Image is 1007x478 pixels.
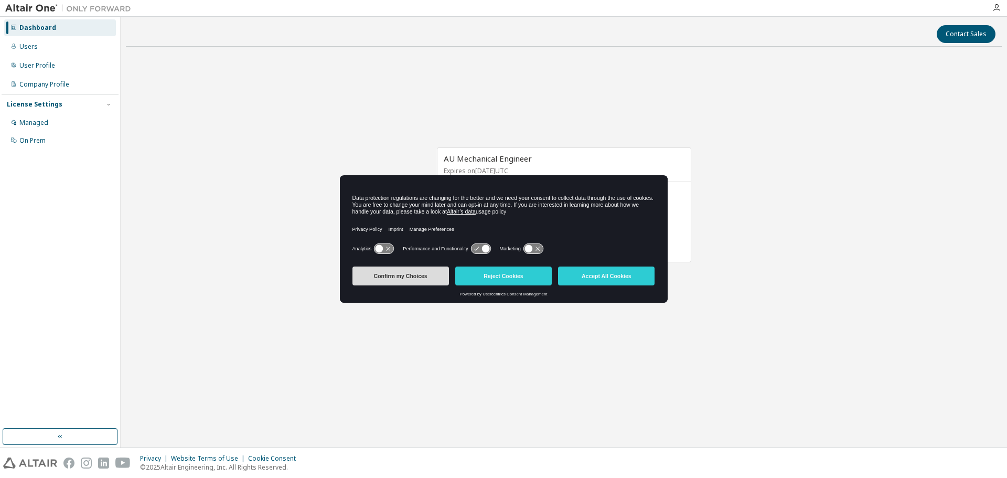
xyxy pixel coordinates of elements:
span: AU Mechanical Engineer [444,153,532,164]
p: Expires on [DATE] UTC [444,166,682,175]
div: On Prem [19,136,46,145]
div: Dashboard [19,24,56,32]
img: altair_logo.svg [3,458,57,469]
img: youtube.svg [115,458,131,469]
div: Managed [19,119,48,127]
img: instagram.svg [81,458,92,469]
div: Privacy [140,454,171,463]
div: Website Terms of Use [171,454,248,463]
div: License Settings [7,100,62,109]
div: Users [19,43,38,51]
div: User Profile [19,61,55,70]
div: Company Profile [19,80,69,89]
img: Altair One [5,3,136,14]
img: facebook.svg [63,458,74,469]
div: Cookie Consent [248,454,302,463]
button: Contact Sales [937,25,995,43]
p: © 2025 Altair Engineering, Inc. All Rights Reserved. [140,463,302,472]
img: linkedin.svg [98,458,109,469]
